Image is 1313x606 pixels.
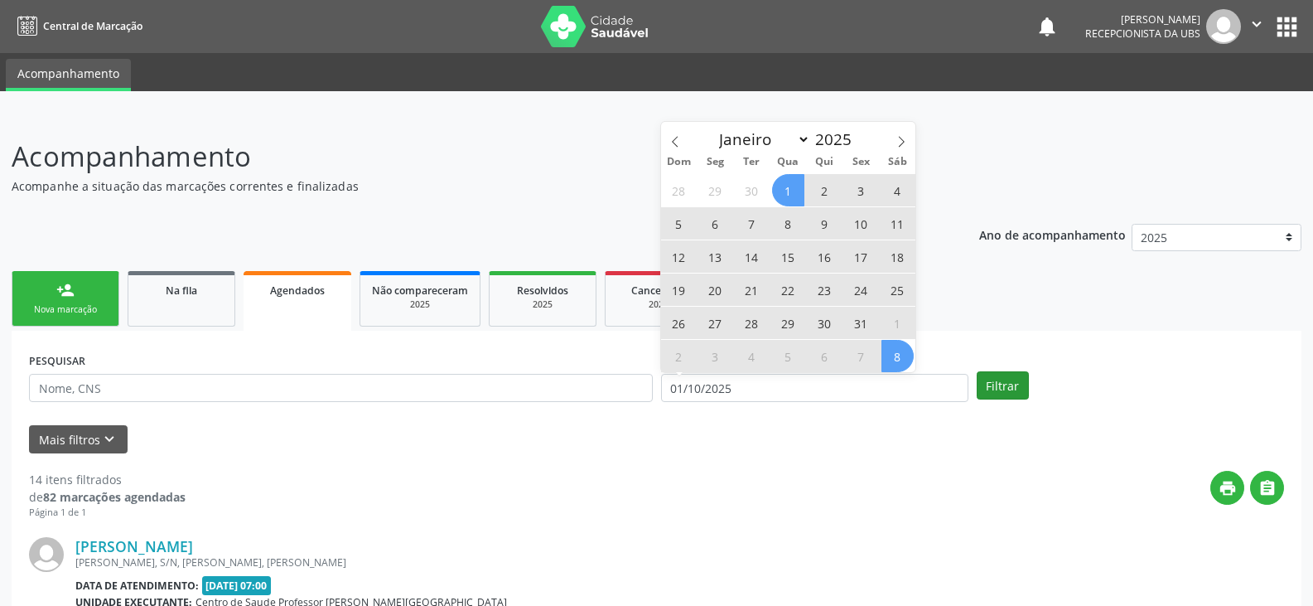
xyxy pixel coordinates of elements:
[806,157,842,167] span: Qui
[736,307,768,339] span: Outubro 28, 2025
[270,284,325,298] span: Agendados
[770,157,806,167] span: Qua
[29,537,64,572] img: img
[772,240,804,273] span: Outubro 15, 2025
[501,298,584,311] div: 2025
[29,374,653,402] input: Nome, CNS
[699,340,731,372] span: Novembro 3, 2025
[1241,9,1272,44] button: 
[772,174,804,206] span: Outubro 1, 2025
[56,281,75,299] div: person_add
[733,157,770,167] span: Ter
[699,307,731,339] span: Outubro 27, 2025
[29,348,85,374] label: PESQUISAR
[845,240,877,273] span: Outubro 17, 2025
[810,128,865,150] input: Year
[772,207,804,240] span: Outubro 8, 2025
[29,506,186,520] div: Página 1 de 1
[772,307,804,339] span: Outubro 29, 2025
[881,207,914,240] span: Outubro 11, 2025
[845,274,877,306] span: Outubro 24, 2025
[699,240,731,273] span: Outubro 13, 2025
[663,340,695,372] span: Novembro 2, 2025
[979,224,1126,245] p: Ano de acompanhamento
[1258,479,1277,497] i: 
[697,157,733,167] span: Seg
[29,471,186,488] div: 14 itens filtrados
[663,274,695,306] span: Outubro 19, 2025
[663,207,695,240] span: Outubro 5, 2025
[881,307,914,339] span: Novembro 1, 2025
[29,488,186,506] div: de
[100,430,118,448] i: keyboard_arrow_down
[75,555,1035,570] div: [PERSON_NAME], S/N, [PERSON_NAME], [PERSON_NAME]
[845,340,877,372] span: Novembro 7, 2025
[43,19,142,33] span: Central de Marcação
[75,579,199,593] b: Data de atendimento:
[736,274,768,306] span: Outubro 21, 2025
[772,340,804,372] span: Novembro 5, 2025
[29,425,128,454] button: Mais filtroskeyboard_arrow_down
[881,240,914,273] span: Outubro 18, 2025
[1219,479,1237,497] i: print
[881,174,914,206] span: Outubro 4, 2025
[43,489,186,505] strong: 82 marcações agendadas
[661,157,698,167] span: Dom
[1250,471,1284,505] button: 
[1210,471,1244,505] button: print
[1272,12,1301,41] button: apps
[1085,12,1200,27] div: [PERSON_NAME]
[712,128,811,151] select: Month
[699,207,731,240] span: Outubro 6, 2025
[699,274,731,306] span: Outubro 20, 2025
[699,174,731,206] span: Setembro 29, 2025
[24,303,107,316] div: Nova marcação
[1035,15,1059,38] button: notifications
[1206,9,1241,44] img: img
[661,374,968,402] input: Selecione um intervalo
[809,240,841,273] span: Outubro 16, 2025
[809,307,841,339] span: Outubro 30, 2025
[6,59,131,91] a: Acompanhamento
[842,157,879,167] span: Sex
[12,136,915,177] p: Acompanhamento
[663,307,695,339] span: Outubro 26, 2025
[202,576,272,595] span: [DATE] 07:00
[736,207,768,240] span: Outubro 7, 2025
[977,371,1029,400] button: Filtrar
[166,284,197,298] span: Na fila
[1248,15,1266,33] i: 
[663,240,695,273] span: Outubro 12, 2025
[736,240,768,273] span: Outubro 14, 2025
[772,274,804,306] span: Outubro 22, 2025
[372,298,468,311] div: 2025
[12,12,142,40] a: Central de Marcação
[809,174,841,206] span: Outubro 2, 2025
[12,177,915,195] p: Acompanhe a situação das marcações correntes e finalizadas
[881,274,914,306] span: Outubro 25, 2025
[736,340,768,372] span: Novembro 4, 2025
[736,174,768,206] span: Setembro 30, 2025
[845,307,877,339] span: Outubro 31, 2025
[663,174,695,206] span: Setembro 28, 2025
[809,274,841,306] span: Outubro 23, 2025
[881,340,914,372] span: Novembro 8, 2025
[809,207,841,240] span: Outubro 9, 2025
[879,157,915,167] span: Sáb
[617,298,700,311] div: 2025
[845,174,877,206] span: Outubro 3, 2025
[631,284,687,298] span: Cancelados
[75,537,193,555] a: [PERSON_NAME]
[517,284,568,298] span: Resolvidos
[809,340,841,372] span: Novembro 6, 2025
[372,284,468,298] span: Não compareceram
[1085,27,1200,41] span: Recepcionista da UBS
[845,207,877,240] span: Outubro 10, 2025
